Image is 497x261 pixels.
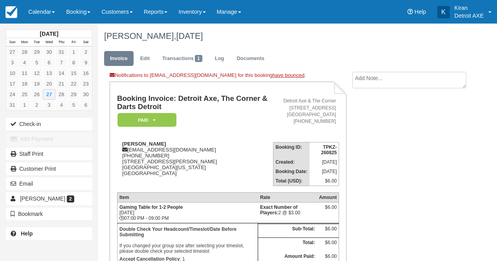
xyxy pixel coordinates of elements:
[6,47,18,57] a: 27
[273,167,310,176] th: Booking Date:
[43,47,55,57] a: 30
[55,89,68,100] a: 28
[80,38,92,47] th: Sat
[117,203,258,223] td: [DATE] 07:00 PM - 09:00 PM
[104,31,465,41] h1: [PERSON_NAME],
[55,68,68,78] a: 14
[209,51,230,66] a: Log
[156,51,208,66] a: Transactions1
[40,31,58,37] strong: [DATE]
[317,193,339,203] th: Amount
[414,9,426,15] span: Help
[258,193,317,203] th: Rate
[80,100,92,110] a: 6
[80,78,92,89] a: 23
[6,177,92,190] button: Email
[119,225,256,255] p: If you changed your group size after selecting your timeslot, please double check your selected t...
[68,89,80,100] a: 29
[21,230,33,237] b: Help
[55,78,68,89] a: 21
[43,68,55,78] a: 13
[119,204,183,210] strong: Gaming Table for 1-2 People
[80,57,92,68] a: 9
[310,176,339,186] td: $6.00
[117,141,273,186] div: [EMAIL_ADDRESS][DOMAIN_NAME] [PHONE_NUMBER] [STREET_ADDRESS][PERSON_NAME] [GEOGRAPHIC_DATA][US_ST...
[18,68,31,78] a: 11
[258,203,317,223] td: 2 @ $3.00
[31,57,43,68] a: 5
[43,100,55,110] a: 3
[80,89,92,100] a: 30
[31,47,43,57] a: 29
[117,193,258,203] th: Item
[43,57,55,68] a: 6
[6,148,92,160] a: Staff Print
[6,227,92,240] a: Help
[6,89,18,100] a: 24
[273,176,310,186] th: Total (USD):
[6,38,18,47] th: Sun
[55,38,68,47] th: Thu
[258,238,317,252] th: Total:
[80,47,92,57] a: 2
[68,100,80,110] a: 5
[258,224,317,238] th: Sub-Total:
[18,47,31,57] a: 28
[31,38,43,47] th: Tue
[110,72,346,82] div: Notifications to [EMAIL_ADDRESS][DOMAIN_NAME] for this booking .
[68,78,80,89] a: 22
[55,100,68,110] a: 4
[6,100,18,110] a: 31
[231,51,270,66] a: Documents
[455,4,484,12] p: Kiran
[18,78,31,89] a: 18
[176,31,203,41] span: [DATE]
[407,9,413,15] i: Help
[31,78,43,89] a: 19
[6,78,18,89] a: 17
[104,51,134,66] a: Invoice
[31,89,43,100] a: 26
[117,113,176,127] em: Paid
[6,162,92,175] a: Customer Print
[317,238,339,252] td: $6.00
[18,89,31,100] a: 25
[68,47,80,57] a: 1
[260,204,297,215] strong: Exact Number of Players
[80,68,92,78] a: 16
[6,208,92,220] button: Bookmark
[117,113,174,127] a: Paid
[272,72,304,78] a: have bounced
[273,142,310,157] th: Booking ID:
[119,226,237,237] b: Double Check Your Headcount/Timeslot/Date Before Submitting
[319,204,337,216] div: $6.00
[18,38,31,47] th: Mon
[55,57,68,68] a: 7
[317,224,339,238] td: $6.00
[6,6,17,18] img: checkfront-main-nav-mini-logo.png
[68,38,80,47] th: Fri
[6,118,92,130] button: Check-in
[117,95,273,111] h1: Booking Invoice: Detroit Axe, The Corner & Darts Detroit
[6,192,92,205] a: [PERSON_NAME] 2
[310,157,339,167] td: [DATE]
[122,141,166,147] strong: [PERSON_NAME]
[437,6,450,18] div: K
[6,57,18,68] a: 3
[310,167,339,176] td: [DATE]
[276,98,336,125] address: Detroit Axe & The Corner [STREET_ADDRESS] [GEOGRAPHIC_DATA] [PHONE_NUMBER]
[43,38,55,47] th: Wed
[43,78,55,89] a: 20
[273,157,310,167] th: Created:
[43,89,55,100] a: 27
[20,195,65,202] span: [PERSON_NAME]
[68,68,80,78] a: 15
[68,57,80,68] a: 8
[455,12,484,20] p: Detroit AXE
[195,55,202,62] span: 1
[18,100,31,110] a: 1
[55,47,68,57] a: 31
[321,144,337,155] strong: TPKZ-260825
[6,68,18,78] a: 10
[6,133,92,145] button: Add Payment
